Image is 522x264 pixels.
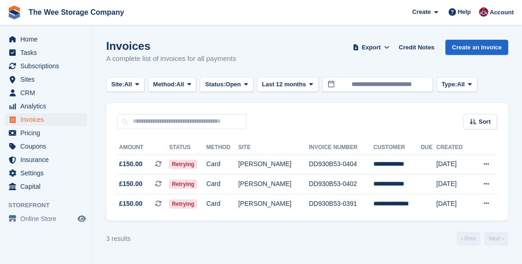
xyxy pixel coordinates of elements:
th: Created [436,140,471,155]
a: menu [5,212,87,225]
td: DD930B53-0404 [309,155,373,174]
a: menu [5,86,87,99]
td: [DATE] [436,194,471,213]
span: Online Store [20,212,76,225]
span: Tasks [20,46,76,59]
span: Account [490,8,514,17]
a: menu [5,113,87,126]
span: Create [412,7,431,17]
span: £150.00 [119,179,143,189]
span: All [176,80,184,89]
p: A complete list of invoices for all payments [106,54,236,64]
span: Storefront [8,201,92,210]
td: DD930B53-0402 [309,174,373,194]
span: Help [458,7,471,17]
a: menu [5,46,87,59]
td: DD930B53-0391 [309,194,373,213]
span: Invoices [20,113,76,126]
th: Customer [373,140,420,155]
span: Site: [111,80,124,89]
th: Status [169,140,206,155]
span: Open [226,80,241,89]
a: The Wee Storage Company [25,5,128,20]
span: Coupons [20,140,76,153]
th: Invoice Number [309,140,373,155]
a: menu [5,153,87,166]
span: Retrying [169,180,197,189]
a: menu [5,100,87,113]
span: All [124,80,132,89]
h1: Invoices [106,40,236,52]
th: Amount [117,140,169,155]
a: menu [5,180,87,193]
span: Pricing [20,126,76,139]
span: Retrying [169,199,197,209]
a: menu [5,73,87,86]
a: Next [484,232,508,246]
button: Site: All [106,77,144,92]
th: Due [421,140,437,155]
span: Export [362,43,381,52]
td: Card [206,174,238,194]
button: Last 12 months [257,77,318,92]
a: menu [5,60,87,72]
th: Site [238,140,309,155]
span: Sites [20,73,76,86]
button: Status: Open [200,77,253,92]
a: Create an Invoice [445,40,508,55]
td: [DATE] [436,155,471,174]
td: [PERSON_NAME] [238,174,309,194]
td: Card [206,194,238,213]
td: [DATE] [436,174,471,194]
th: Method [206,140,238,155]
button: Type: All [437,77,477,92]
button: Export [351,40,391,55]
span: £150.00 [119,159,143,169]
div: 3 results [106,234,131,244]
a: menu [5,33,87,46]
a: Previous [456,232,480,246]
td: [PERSON_NAME] [238,194,309,213]
span: Sort [479,117,491,126]
a: Credit Notes [395,40,438,55]
button: Method: All [148,77,197,92]
img: Scott Ritchie [479,7,488,17]
a: menu [5,140,87,153]
td: Card [206,155,238,174]
span: Analytics [20,100,76,113]
span: £150.00 [119,199,143,209]
span: All [457,80,465,89]
a: menu [5,167,87,180]
span: CRM [20,86,76,99]
span: Last 12 months [262,80,306,89]
span: Retrying [169,160,197,169]
span: Subscriptions [20,60,76,72]
span: Status: [205,80,225,89]
img: stora-icon-8386f47178a22dfd0bd8f6a31ec36ba5ce8667c1dd55bd0f319d3a0aa187defe.svg [7,6,21,19]
span: Method: [153,80,177,89]
td: [PERSON_NAME] [238,155,309,174]
span: Type: [442,80,457,89]
span: Settings [20,167,76,180]
span: Capital [20,180,76,193]
a: Preview store [76,213,87,224]
span: Insurance [20,153,76,166]
nav: Page [455,232,510,246]
span: Home [20,33,76,46]
a: menu [5,126,87,139]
